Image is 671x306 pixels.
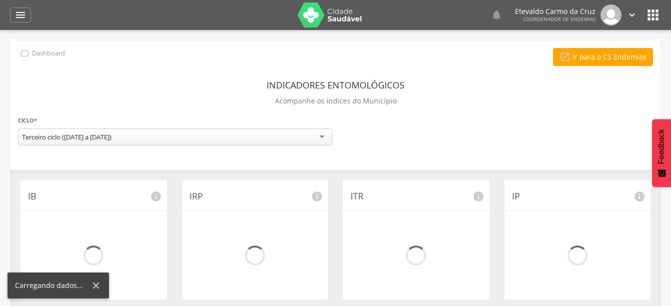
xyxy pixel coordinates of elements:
i: info [150,190,162,202]
a:  [626,4,637,25]
header: Indicadores Entomológicos [266,76,404,94]
a:  [10,7,31,22]
i: info [311,190,323,202]
p: IRP [189,190,321,203]
i: info [472,190,484,202]
span: Coordenador de Endemias [523,15,595,22]
p: IP [512,190,643,203]
i:  [14,9,26,21]
i: info [633,190,645,202]
p: Dashboard [32,49,65,57]
i:  [559,51,570,62]
i:  [19,48,30,59]
p: ITR [350,190,482,203]
a:  [490,4,502,25]
i:  [645,7,661,23]
label: Ciclo [18,115,37,126]
i:  [490,9,502,21]
p: Etevaldo Carmo da Cruz [515,8,595,15]
i:  [626,9,637,20]
div: Terceiro ciclo ([DATE] a [DATE]) [22,132,111,141]
button: Feedback - Mostrar pesquisa [652,119,671,187]
p: Acompanhe os índices do Município [275,94,396,108]
div: Carregando dados... [15,280,90,290]
p: IB [28,190,159,203]
a: Ir para o CS Endemias [553,48,653,66]
span: Feedback [657,129,666,164]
